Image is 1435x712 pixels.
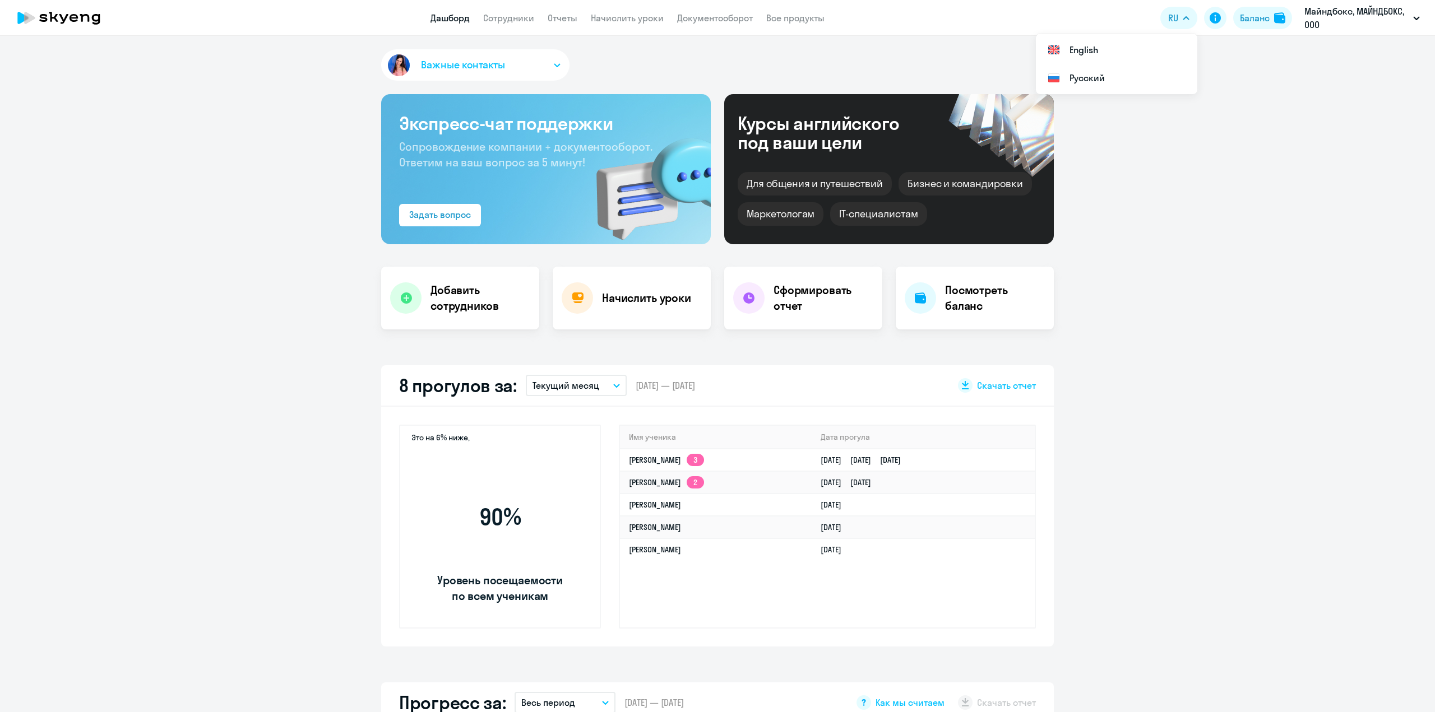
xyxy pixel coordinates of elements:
[602,290,691,306] h4: Начислить уроки
[687,454,704,466] app-skyeng-badge: 3
[677,12,753,24] a: Документооборот
[738,172,892,196] div: Для общения и путешествий
[1274,12,1285,24] img: balance
[945,282,1045,314] h4: Посмотреть баланс
[636,379,695,392] span: [DATE] — [DATE]
[436,573,564,604] span: Уровень посещаемости по всем ученикам
[821,477,880,487] a: [DATE][DATE]
[1299,4,1425,31] button: Майндбокс, МАЙНДБОКС, ООО
[386,52,412,78] img: avatar
[399,374,517,397] h2: 8 прогулов за:
[430,12,470,24] a: Дашборд
[533,379,599,392] p: Текущий месяц
[629,545,681,555] a: [PERSON_NAME]
[409,208,471,221] div: Задать вопрос
[399,112,693,134] h3: Экспресс-чат поддержки
[876,696,945,709] span: Как мы считаем
[548,12,577,24] a: Отчеты
[521,696,575,709] p: Весь период
[1160,7,1197,29] button: RU
[977,379,1036,392] span: Скачать отчет
[629,477,704,487] a: [PERSON_NAME]2
[399,139,652,169] span: Сопровождение компании + документооборот. Ответим на ваш вопрос за 5 минут!
[812,426,1035,449] th: Дата прогула
[830,202,927,226] div: IT-специалистам
[1304,4,1409,31] p: Майндбокс, МАЙНДБОКС, ООО
[624,696,684,709] span: [DATE] — [DATE]
[421,58,505,72] span: Важные контакты
[411,432,470,446] span: Это на 6% ниже,
[774,282,873,314] h4: Сформировать отчет
[1047,71,1061,85] img: Русский
[1240,11,1270,25] div: Баланс
[1047,43,1061,57] img: English
[483,12,534,24] a: Сотрудники
[526,375,627,396] button: Текущий месяц
[629,455,704,465] a: [PERSON_NAME]3
[629,500,681,510] a: [PERSON_NAME]
[381,49,570,81] button: Важные контакты
[591,12,664,24] a: Начислить уроки
[1233,7,1292,29] button: Балансbalance
[821,500,850,510] a: [DATE]
[430,282,530,314] h4: Добавить сотрудников
[687,476,704,488] app-skyeng-badge: 2
[580,118,711,244] img: bg-img
[821,545,850,555] a: [DATE]
[738,114,929,152] div: Курсы английского под ваши цели
[620,426,812,449] th: Имя ученика
[766,12,825,24] a: Все продукты
[821,522,850,532] a: [DATE]
[821,455,910,465] a: [DATE][DATE][DATE]
[399,204,481,226] button: Задать вопрос
[899,172,1032,196] div: Бизнес и командировки
[436,504,564,530] span: 90 %
[1036,34,1197,94] ul: RU
[629,522,681,532] a: [PERSON_NAME]
[1168,11,1178,25] span: RU
[738,202,823,226] div: Маркетологам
